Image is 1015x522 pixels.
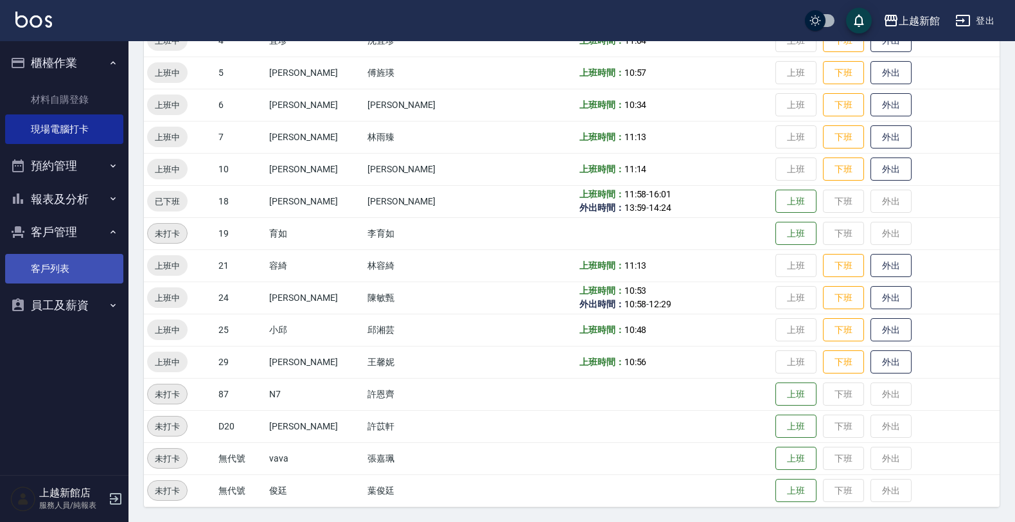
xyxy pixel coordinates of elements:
[364,121,479,153] td: 林雨臻
[215,410,266,442] td: D20
[649,299,671,309] span: 12:29
[624,132,647,142] span: 11:13
[5,215,123,249] button: 客戶管理
[5,289,123,322] button: 員工及薪資
[215,89,266,121] td: 6
[266,314,364,346] td: 小邱
[266,474,364,507] td: 俊廷
[148,484,187,498] span: 未打卡
[5,46,123,80] button: 櫃檯作業
[5,114,123,144] a: 現場電腦打卡
[215,442,266,474] td: 無代號
[823,318,864,342] button: 下班
[624,285,647,296] span: 10:53
[624,35,647,46] span: 11:04
[870,350,912,374] button: 外出
[775,382,816,406] button: 上班
[215,282,266,314] td: 24
[39,487,105,500] h5: 上越新館店
[10,486,36,512] img: Person
[775,190,816,213] button: 上班
[878,8,945,34] button: 上越新館
[215,185,266,217] td: 18
[266,346,364,378] td: [PERSON_NAME]
[266,410,364,442] td: [PERSON_NAME]
[147,163,188,176] span: 上班中
[5,183,123,216] button: 報表及分析
[5,254,123,283] a: 客戶列表
[870,318,912,342] button: 外出
[266,89,364,121] td: [PERSON_NAME]
[624,325,647,335] span: 10:48
[576,282,772,314] td: -
[215,474,266,507] td: 無代號
[576,185,772,217] td: - -
[775,222,816,246] button: 上班
[364,89,479,121] td: [PERSON_NAME]
[215,314,266,346] td: 25
[823,350,864,374] button: 下班
[364,314,479,346] td: 邱湘芸
[364,217,479,249] td: 李育如
[775,479,816,503] button: 上班
[215,346,266,378] td: 29
[870,254,912,278] button: 外出
[266,121,364,153] td: [PERSON_NAME]
[215,249,266,282] td: 21
[579,132,624,142] b: 上班時間：
[624,164,647,174] span: 11:14
[823,157,864,181] button: 下班
[579,325,624,335] b: 上班時間：
[266,442,364,474] td: vava
[364,474,479,507] td: 葉俊廷
[624,67,647,78] span: 10:57
[147,291,188,305] span: 上班中
[266,185,364,217] td: [PERSON_NAME]
[215,153,266,185] td: 10
[266,217,364,249] td: 育如
[624,203,647,213] span: 13:59
[215,121,266,153] td: 7
[364,378,479,410] td: 許恩齊
[364,346,479,378] td: 王馨妮
[579,164,624,174] b: 上班時間：
[39,500,105,511] p: 服務人員/純報表
[147,66,188,80] span: 上班中
[579,67,624,78] b: 上班時間：
[579,35,624,46] b: 上班時間：
[364,185,479,217] td: [PERSON_NAME]
[15,12,52,28] img: Logo
[823,286,864,310] button: 下班
[823,93,864,117] button: 下班
[148,420,187,433] span: 未打卡
[870,157,912,181] button: 外出
[215,217,266,249] td: 19
[870,286,912,310] button: 外出
[579,299,624,309] b: 外出時間：
[579,203,624,213] b: 外出時間：
[624,357,647,367] span: 10:56
[579,189,624,199] b: 上班時間：
[147,259,188,273] span: 上班中
[364,282,479,314] td: 陳敏甄
[775,447,816,471] button: 上班
[775,415,816,438] button: 上班
[147,323,188,337] span: 上班中
[649,189,671,199] span: 16:01
[266,153,364,185] td: [PERSON_NAME]
[147,195,188,208] span: 已下班
[147,355,188,369] span: 上班中
[364,153,479,185] td: [PERSON_NAME]
[579,260,624,271] b: 上班時間：
[5,85,123,114] a: 材料自購登錄
[147,130,188,144] span: 上班中
[870,93,912,117] button: 外出
[579,285,624,296] b: 上班時間：
[148,388,187,401] span: 未打卡
[899,13,940,29] div: 上越新館
[147,98,188,112] span: 上班中
[823,125,864,149] button: 下班
[266,249,364,282] td: 容綺
[364,410,479,442] td: 許苡軒
[364,249,479,282] td: 林容綺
